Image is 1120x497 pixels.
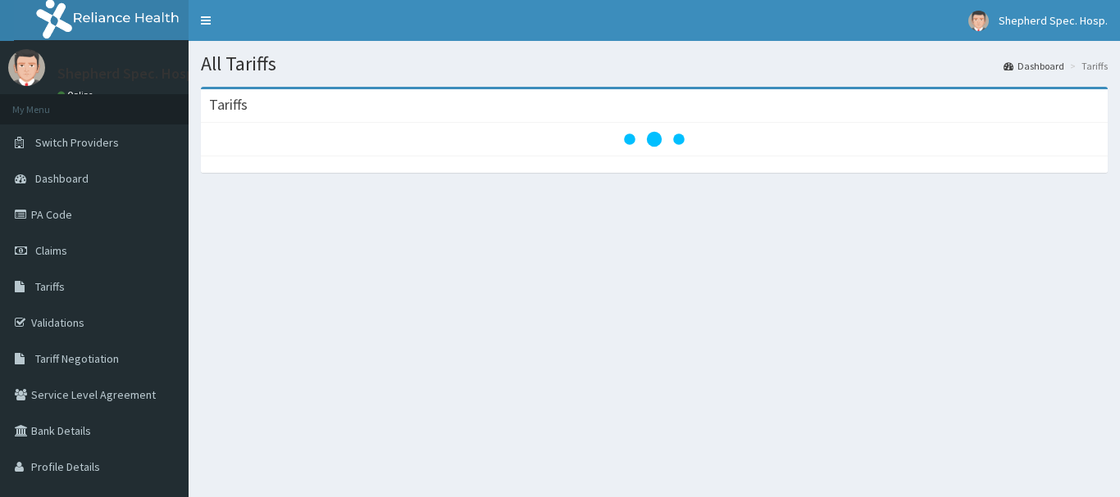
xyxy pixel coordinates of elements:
[8,49,45,86] img: User Image
[201,53,1108,75] h1: All Tariffs
[999,13,1108,28] span: Shepherd Spec. Hosp.
[621,106,687,172] svg: audio-loading
[968,11,989,31] img: User Image
[209,97,248,112] h3: Tariffs
[57,66,198,81] p: Shepherd Spec. Hosp.
[1066,59,1108,73] li: Tariffs
[35,243,67,258] span: Claims
[35,351,119,366] span: Tariff Negotiation
[35,135,119,150] span: Switch Providers
[35,279,65,294] span: Tariffs
[35,171,89,186] span: Dashboard
[57,89,97,101] a: Online
[1004,59,1064,73] a: Dashboard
